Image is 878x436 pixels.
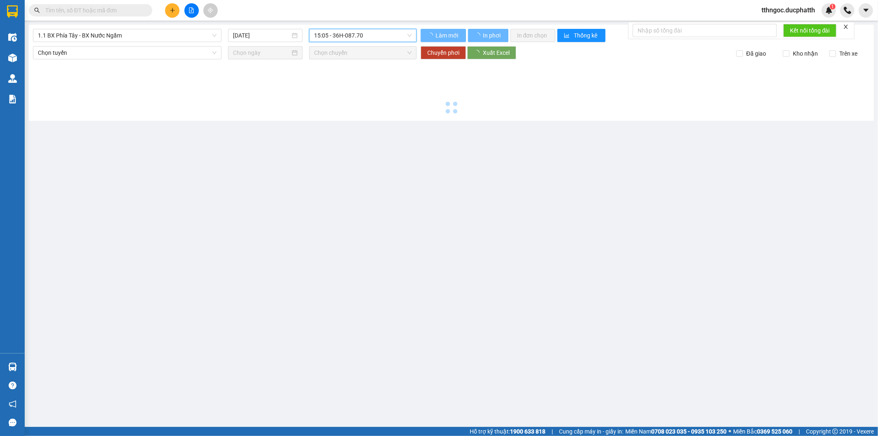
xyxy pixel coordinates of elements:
[8,54,17,62] img: warehouse-icon
[552,427,553,436] span: |
[203,3,218,18] button: aim
[483,31,502,40] span: In phơi
[9,382,16,389] span: question-circle
[790,26,830,35] span: Kết nối tổng đài
[757,428,792,435] strong: 0369 525 060
[475,33,482,38] span: loading
[843,24,849,30] span: close
[844,7,851,14] img: phone-icon
[207,7,213,13] span: aim
[790,49,821,58] span: Kho nhận
[510,29,555,42] button: In đơn chọn
[651,428,727,435] strong: 0708 023 035 - 0935 103 250
[832,429,838,434] span: copyright
[165,3,179,18] button: plus
[557,29,606,42] button: bar-chartThống kê
[729,430,731,433] span: ⚪️
[799,427,800,436] span: |
[825,7,833,14] img: icon-new-feature
[862,7,870,14] span: caret-down
[830,4,836,9] sup: 1
[184,3,199,18] button: file-add
[468,29,508,42] button: In phơi
[314,29,411,42] span: 15:05 - 36H-087.70
[564,33,571,39] span: bar-chart
[38,29,217,42] span: 1.1 BX Phía Tây - BX Nước Ngầm
[859,3,873,18] button: caret-down
[421,46,466,59] button: Chuyển phơi
[233,31,290,40] input: 11/10/2025
[8,74,17,83] img: warehouse-icon
[170,7,175,13] span: plus
[9,400,16,408] span: notification
[7,5,18,18] img: logo-vxr
[436,31,459,40] span: Làm mới
[831,4,834,9] span: 1
[9,419,16,427] span: message
[474,50,483,56] span: loading
[8,95,17,103] img: solution-icon
[427,33,434,38] span: loading
[836,49,861,58] span: Trên xe
[38,47,217,59] span: Chọn tuyến
[470,427,545,436] span: Hỗ trợ kỹ thuật:
[34,7,40,13] span: search
[633,24,777,37] input: Nhập số tổng đài
[45,6,142,15] input: Tìm tên, số ĐT hoặc mã đơn
[574,31,599,40] span: Thống kê
[421,29,466,42] button: Làm mới
[755,5,822,15] span: tthngoc.ducphatth
[743,49,769,58] span: Đã giao
[483,48,510,57] span: Xuất Excel
[233,48,290,57] input: Chọn ngày
[510,428,545,435] strong: 1900 633 818
[559,427,623,436] span: Cung cấp máy in - giấy in:
[733,427,792,436] span: Miền Bắc
[189,7,194,13] span: file-add
[314,47,411,59] span: Chọn chuyến
[625,427,727,436] span: Miền Nam
[8,363,17,371] img: warehouse-icon
[467,46,516,59] button: Xuất Excel
[783,24,836,37] button: Kết nối tổng đài
[8,33,17,42] img: warehouse-icon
